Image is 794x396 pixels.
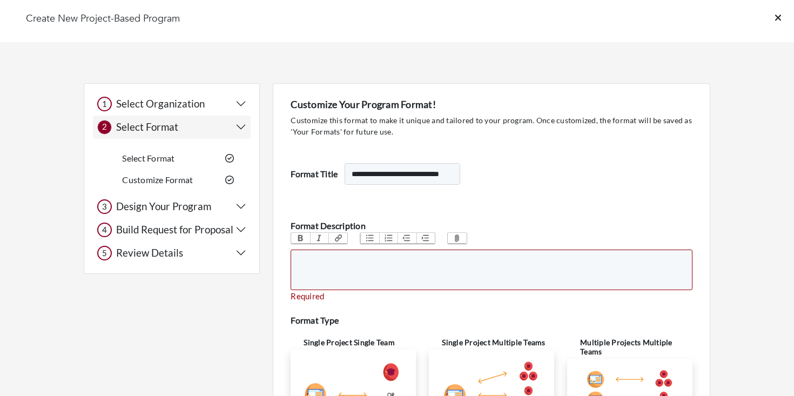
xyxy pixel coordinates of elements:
[304,338,416,347] h4: Single Project Single Team
[328,233,347,244] button: Link
[291,233,310,244] button: Bold
[398,233,416,244] button: Decrease Level
[112,247,183,259] h5: Review Details
[112,224,233,236] h5: Build Request for Proposal
[97,246,246,260] button: 5 Review Details
[97,97,112,111] div: 1
[291,115,692,137] p: Customize this format to make it unique and tailored to your program. Once customized, the format...
[97,120,246,135] button: 2 Select Format
[448,233,467,244] button: Attach Files
[291,167,342,180] label: Format Title
[310,233,329,244] button: Italic
[122,174,193,185] a: Customize Format
[97,223,246,237] button: 4 Build Request for Proposal
[291,315,692,325] h4: Format Type
[360,233,379,244] button: Bullets
[416,233,435,244] button: Increase Level
[291,219,692,232] p: Format Description
[112,200,211,213] h5: Design Your Program
[97,97,246,111] button: 1 Select Organization
[97,199,246,214] button: 3 Design Your Program
[379,233,398,244] button: Numbers
[291,291,324,301] span: Required
[442,338,554,347] h4: Single Project Multiple Teams
[580,338,692,357] h4: Multiple Projects Multiple Teams
[122,153,174,163] a: Select Format
[97,120,112,135] div: 2
[97,199,112,214] div: 3
[291,99,692,111] h4: Customize Your Program Format!
[97,223,112,237] div: 4
[112,98,205,110] h5: Select Organization
[112,121,178,133] h5: Select Format
[97,246,112,260] div: 5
